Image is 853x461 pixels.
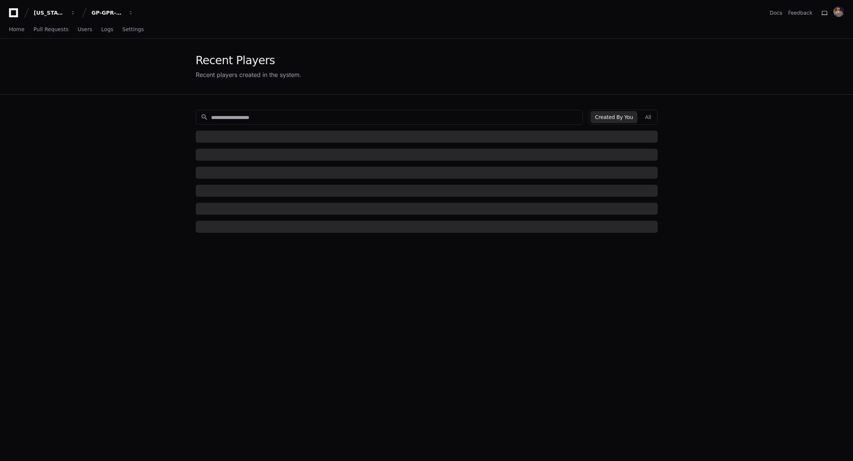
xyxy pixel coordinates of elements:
[591,111,637,123] button: Created By You
[78,21,92,38] a: Users
[770,9,782,17] a: Docs
[101,27,113,32] span: Logs
[834,6,844,17] img: 176496148
[88,6,136,20] button: GP-GPR-CXPortal
[9,27,24,32] span: Home
[101,21,113,38] a: Logs
[122,21,144,38] a: Settings
[640,111,655,123] button: All
[33,27,68,32] span: Pull Requests
[91,9,124,17] div: GP-GPR-CXPortal
[196,70,301,79] div: Recent players created in the system.
[31,6,79,20] button: [US_STATE] Pacific
[78,27,92,32] span: Users
[788,9,813,17] button: Feedback
[122,27,144,32] span: Settings
[201,113,208,121] mat-icon: search
[33,21,68,38] a: Pull Requests
[196,54,301,67] div: Recent Players
[34,9,66,17] div: [US_STATE] Pacific
[9,21,24,38] a: Home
